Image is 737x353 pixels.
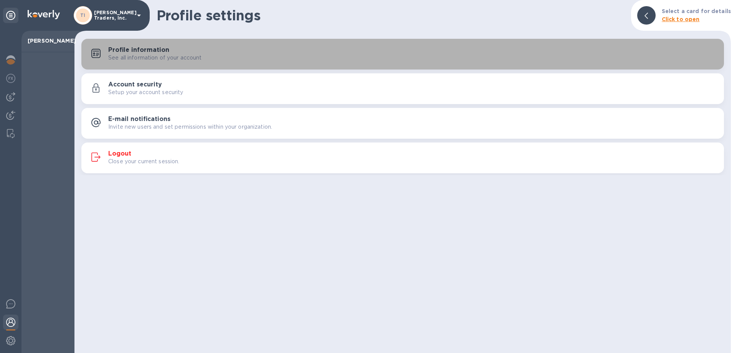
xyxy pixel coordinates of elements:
[81,73,724,104] button: Account securitySetup your account security
[565,44,737,353] iframe: Chat Widget
[108,150,131,157] h3: Logout
[662,16,700,22] b: Click to open
[108,46,169,54] h3: Profile information
[3,8,18,23] div: Unpin categories
[108,157,180,166] p: Close your current session.
[108,116,170,123] h3: E-mail notifications
[28,10,60,19] img: Logo
[81,143,724,173] button: LogoutClose your current session.
[81,39,724,70] button: Profile informationSee all information of your account
[108,88,183,96] p: Setup your account security
[157,7,625,23] h1: Profile settings
[81,108,724,139] button: E-mail notificationsInvite new users and set permissions within your organization.
[108,81,162,88] h3: Account security
[108,54,202,62] p: See all information of your account
[80,12,86,18] b: TI
[6,74,15,83] img: Foreign exchange
[662,8,731,14] b: Select a card for details
[94,10,132,21] p: [PERSON_NAME] Traders, Inc.
[108,123,272,131] p: Invite new users and set permissions within your organization.
[28,37,68,45] p: [PERSON_NAME]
